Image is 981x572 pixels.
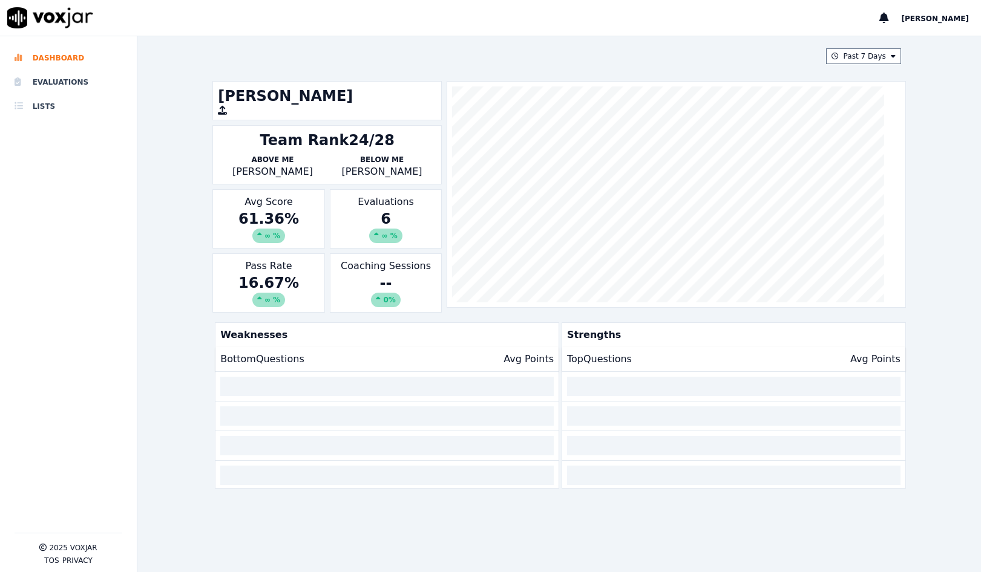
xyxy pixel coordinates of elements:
p: Bottom Questions [220,352,304,366]
button: Privacy [62,556,93,565]
div: ∞ % [252,229,285,243]
div: Evaluations [330,189,442,249]
p: Top Questions [567,352,632,366]
p: Avg Points [504,352,554,366]
h1: [PERSON_NAME] [218,86,436,106]
p: Weaknesses [215,323,554,347]
p: Strengths [562,323,901,347]
button: Past 7 Days [826,48,901,64]
div: Avg Score [212,189,325,249]
button: [PERSON_NAME] [901,11,981,25]
div: Team Rank 24/28 [260,131,395,150]
div: Coaching Sessions [330,253,442,313]
a: Lists [15,94,122,119]
div: -- [335,273,437,307]
p: Above Me [218,155,327,164]
div: 16.67 % [218,273,320,307]
span: [PERSON_NAME] [901,15,969,23]
p: 2025 Voxjar [49,543,97,553]
div: Pass Rate [212,253,325,313]
div: 61.36 % [218,209,320,243]
div: 0% [371,293,400,307]
a: Evaluations [15,70,122,94]
button: TOS [44,556,59,565]
img: voxjar logo [7,7,93,28]
p: Avg Points [850,352,901,366]
div: ∞ % [369,229,402,243]
p: [PERSON_NAME] [327,164,437,179]
div: 6 [335,209,437,243]
div: ∞ % [252,293,285,307]
p: [PERSON_NAME] [218,164,327,179]
p: Below Me [327,155,437,164]
a: Dashboard [15,46,122,70]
